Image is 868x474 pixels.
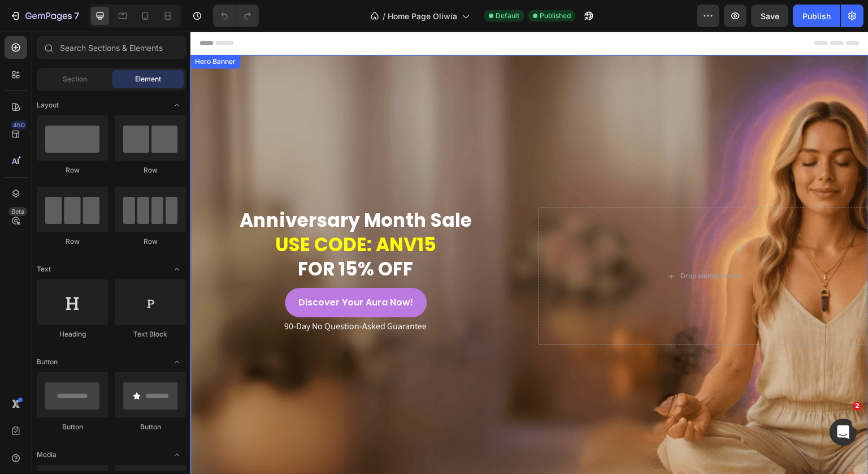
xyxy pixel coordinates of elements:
div: Row [37,236,108,247]
div: Row [115,236,186,247]
p: 7 [74,9,79,23]
div: Drop element here [490,240,550,249]
div: Text Block [115,329,186,339]
span: Default [496,11,519,21]
button: Save [751,5,788,27]
div: Row [115,165,186,175]
div: Button [115,422,186,432]
span: Toggle open [168,353,186,371]
div: 450 [11,120,27,130]
button: Publish [793,5,840,27]
div: Heading [37,329,108,339]
iframe: Design area [190,32,868,474]
span: Text [37,264,51,274]
div: Button [37,422,108,432]
span: Layout [37,100,59,110]
div: Hero Banner [2,25,47,35]
span: / [383,10,385,22]
iframe: Intercom live chat [830,419,857,446]
span: Toggle open [168,96,186,114]
span: Save [761,11,779,21]
span: Toggle open [168,260,186,278]
div: Undo/Redo [213,5,259,27]
span: Element [135,74,161,84]
button: 7 [5,5,84,27]
span: 2 [853,402,862,411]
div: Publish [802,10,831,22]
div: Row [37,165,108,175]
span: Media [37,450,57,460]
div: Beta [8,207,27,216]
span: Button [37,357,58,367]
span: Toggle open [168,446,186,464]
input: Search Sections & Elements [37,36,186,59]
span: Home Page Oliwia [388,10,457,22]
span: Section [63,74,87,84]
span: Published [540,11,571,21]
